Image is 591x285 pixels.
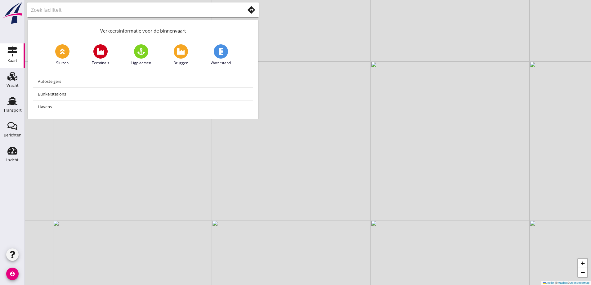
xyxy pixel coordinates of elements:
[543,281,554,284] a: Leaflet
[131,44,151,66] a: Ligplaatsen
[1,2,24,24] img: logo-small.a267ee39.svg
[558,281,568,284] a: Mapbox
[6,158,19,162] div: Inzicht
[38,90,248,98] div: Bunkerstations
[7,59,17,63] div: Kaart
[28,20,258,39] div: Verkeersinformatie voor de binnenvaart
[38,103,248,110] div: Havens
[173,60,188,66] span: Bruggen
[131,60,151,66] span: Ligplaatsen
[578,268,587,277] a: Zoom out
[581,269,585,276] span: −
[555,281,556,284] span: |
[55,44,69,66] a: Sluizen
[6,268,19,280] i: account_circle
[31,5,236,15] input: Zoek faciliteit
[7,83,19,87] div: Vracht
[56,60,69,66] span: Sluizen
[4,133,21,137] div: Berichten
[570,281,589,284] a: OpenStreetMap
[578,259,587,268] a: Zoom in
[211,44,231,66] a: Waterstand
[3,108,22,112] div: Transport
[92,60,109,66] span: Terminals
[211,60,231,66] span: Waterstand
[541,281,591,285] div: © ©
[581,259,585,267] span: +
[173,44,188,66] a: Bruggen
[38,78,248,85] div: Autosteigers
[92,44,109,66] a: Terminals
